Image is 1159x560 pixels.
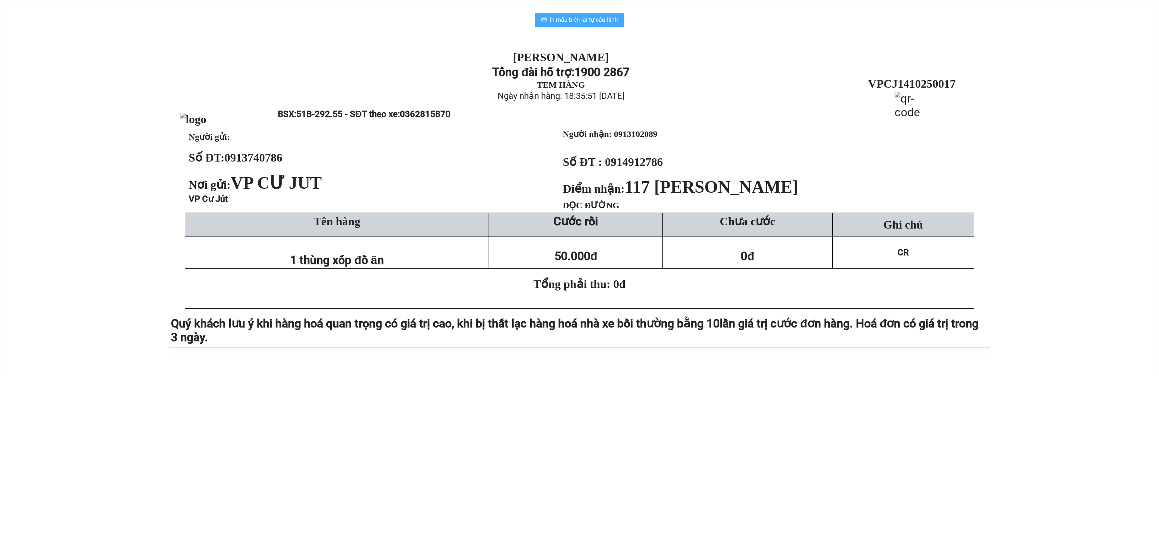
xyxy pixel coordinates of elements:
[898,247,909,258] span: CR
[895,92,929,126] img: qr-code
[555,249,598,263] span: 50.000đ
[513,51,609,64] strong: [PERSON_NAME]
[541,17,547,24] span: printer
[563,155,602,168] strong: Số ĐT :
[720,215,775,228] span: Chưa cước
[180,113,206,126] img: logo
[868,77,956,90] span: VPCJ1410250017
[189,151,283,164] strong: Số ĐT:
[535,13,624,27] button: printerIn mẫu biên lai tự cấu hình
[605,155,663,168] span: 0914912786
[614,129,657,139] span: 0913102089
[290,253,384,267] span: 1 thùng xốp đồ ăn
[314,215,360,228] span: Tên hàng
[534,277,625,291] span: Tổng phải thu: 0đ
[883,218,923,231] span: Ghi chú
[400,109,451,119] span: 0362815870
[492,65,574,79] strong: Tổng đài hỗ trợ:
[278,109,450,119] span: BSX:
[189,194,228,204] span: VP Cư Jút
[563,201,619,210] span: DỌC ĐƯỜNG
[574,65,629,79] strong: 1900 2867
[171,317,979,344] span: lần giá trị cước đơn hàng. Hoá đơn có giá trị trong 3 ngày.
[563,182,798,195] strong: Điểm nhận:
[296,109,450,119] span: 51B-292.55 - SĐT theo xe:
[563,129,612,139] strong: Người nhận:
[498,91,624,101] span: Ngày nhận hàng: 18:35:51 [DATE]
[231,173,322,192] span: VP CƯ JUT
[553,214,598,228] strong: Cước rồi
[537,80,585,89] strong: TEM HÀNG
[189,178,325,191] span: Nơi gửi:
[550,15,618,24] span: In mẫu biên lai tự cấu hình
[625,177,798,196] span: 117 [PERSON_NAME]
[171,317,720,330] span: Quý khách lưu ý khi hàng hoá quan trọng có giá trị cao, khi bị thất lạc hàng hoá nhà xe bồi thườn...
[189,132,230,142] span: Người gửi:
[225,151,283,164] span: 0913740786
[741,249,754,263] span: 0đ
